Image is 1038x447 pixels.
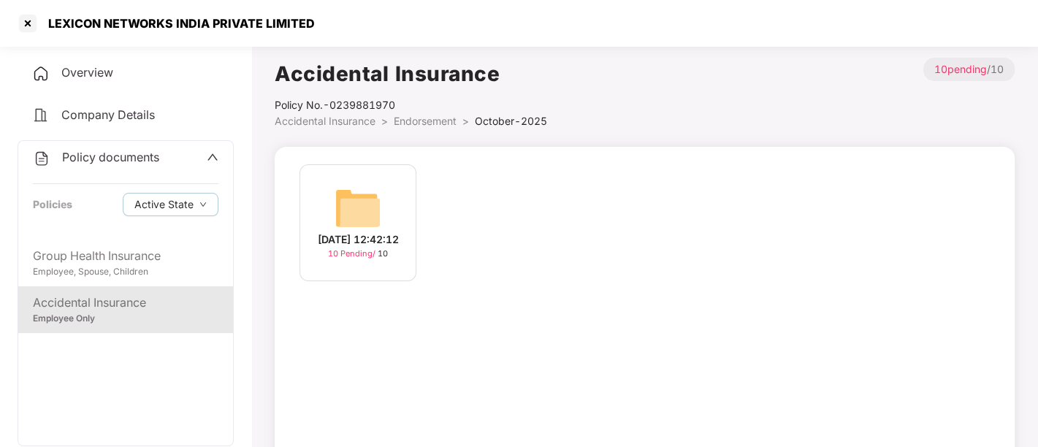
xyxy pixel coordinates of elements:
button: Active Statedown [123,193,218,216]
span: Endorsement [394,115,457,127]
span: Active State [134,196,194,213]
img: svg+xml;base64,PHN2ZyB4bWxucz0iaHR0cDovL3d3dy53My5vcmcvMjAwMC9zdmciIHdpZHRoPSIyNCIgaGVpZ2h0PSIyNC... [33,150,50,167]
span: 10 pending [934,63,987,75]
span: down [199,201,207,209]
span: Policy documents [62,150,159,164]
div: 10 [328,248,388,260]
span: October-2025 [475,115,547,127]
div: Employee, Spouse, Children [33,265,218,279]
div: Employee Only [33,312,218,326]
span: 10 Pending / [328,248,378,259]
img: svg+xml;base64,PHN2ZyB4bWxucz0iaHR0cDovL3d3dy53My5vcmcvMjAwMC9zdmciIHdpZHRoPSI2NCIgaGVpZ2h0PSI2NC... [335,185,381,232]
span: Accidental Insurance [275,115,375,127]
span: Company Details [61,107,155,122]
span: Overview [61,65,113,80]
div: Policies [33,196,72,213]
div: Policy No.- 0239881970 [275,97,547,113]
img: svg+xml;base64,PHN2ZyB4bWxucz0iaHR0cDovL3d3dy53My5vcmcvMjAwMC9zdmciIHdpZHRoPSIyNCIgaGVpZ2h0PSIyNC... [32,107,50,124]
img: svg+xml;base64,PHN2ZyB4bWxucz0iaHR0cDovL3d3dy53My5vcmcvMjAwMC9zdmciIHdpZHRoPSIyNCIgaGVpZ2h0PSIyNC... [32,65,50,83]
div: [DATE] 12:42:12 [318,232,399,248]
span: > [381,115,388,127]
div: LEXICON NETWORKS INDIA PRIVATE LIMITED [39,16,315,31]
span: > [462,115,469,127]
p: / 10 [923,58,1015,81]
div: Accidental Insurance [33,294,218,312]
div: Group Health Insurance [33,247,218,265]
span: up [207,151,218,163]
h1: Accidental Insurance [275,58,547,90]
